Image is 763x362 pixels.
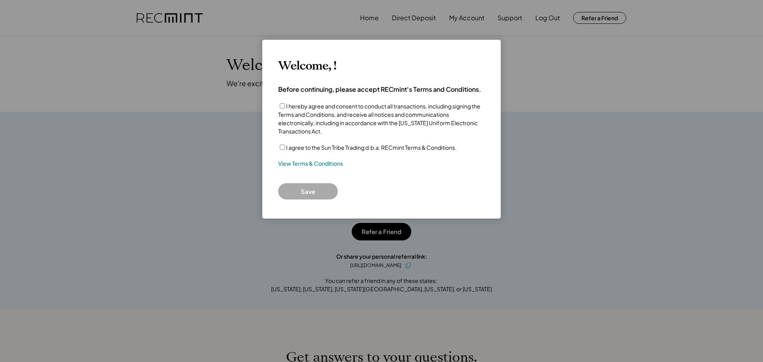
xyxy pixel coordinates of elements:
[278,160,343,168] a: View Terms & Conditions
[278,85,481,94] h4: Before continuing, please accept RECmint's Terms and Conditions.
[278,103,480,135] label: I hereby agree and consent to conduct all transactions, including signing the Terms and Condition...
[278,183,338,199] button: Save
[278,59,336,73] h3: Welcome, !
[286,144,457,151] label: I agree to the Sun Tribe Trading d.b.a. RECmint Terms & Conditions.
